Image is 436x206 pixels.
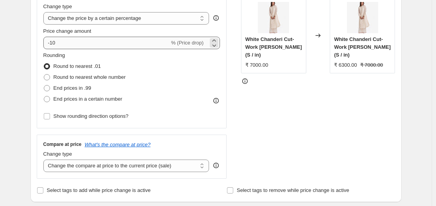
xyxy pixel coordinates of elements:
span: Round to nearest .01 [54,63,101,69]
img: TUL_AW_10_2017_1_80x.jpg [258,2,289,33]
span: % (Price drop) [171,40,204,46]
div: help [212,162,220,169]
button: What's the compare at price? [85,142,151,147]
div: help [212,14,220,22]
span: ₹ 7000.00 [360,62,383,68]
span: End prices in .99 [54,85,91,91]
span: White Chanderi Cut-Work [PERSON_NAME] (S / in) [245,36,302,58]
span: Show rounding direction options? [54,113,129,119]
span: Change type [43,4,72,9]
span: Price change amount [43,28,91,34]
span: ₹ 7000.00 [245,62,268,68]
span: White Chanderi Cut-Work [PERSON_NAME] (S / in) [334,36,391,58]
h3: Compare at price [43,141,82,147]
img: TUL_AW_10_2017_1_80x.jpg [347,2,378,33]
span: Round to nearest whole number [54,74,126,80]
span: Rounding [43,52,65,58]
span: Select tags to add while price change is active [47,187,151,193]
span: Change type [43,151,72,157]
span: ₹ 6300.00 [334,62,357,68]
span: End prices in a certain number [54,96,122,102]
input: -15 [43,37,170,49]
span: Select tags to remove while price change is active [237,187,349,193]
